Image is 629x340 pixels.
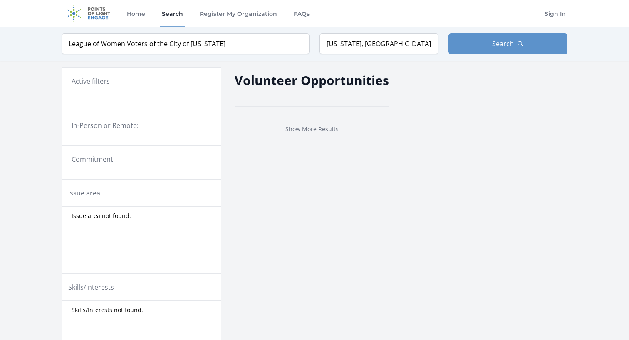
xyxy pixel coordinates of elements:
span: Search [492,39,514,49]
legend: In-Person or Remote: [72,120,211,130]
a: Show More Results [285,125,339,133]
legend: Skills/Interests [68,282,114,292]
input: Keyword [62,33,310,54]
button: Search [448,33,567,54]
legend: Issue area [68,188,100,198]
h2: Volunteer Opportunities [235,71,389,90]
h3: Active filters [72,76,110,86]
input: Location [319,33,438,54]
span: Skills/Interests not found. [72,306,143,314]
span: Issue area not found. [72,212,131,220]
legend: Commitment: [72,154,211,164]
